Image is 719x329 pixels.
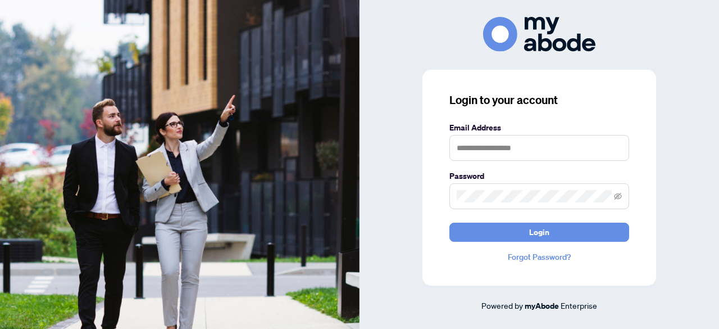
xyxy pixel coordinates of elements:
a: Forgot Password? [449,251,629,263]
button: Login [449,223,629,242]
img: ma-logo [483,17,595,51]
label: Password [449,170,629,182]
a: myAbode [525,300,559,312]
h3: Login to your account [449,92,629,108]
span: Login [529,223,549,241]
span: eye-invisible [614,192,622,200]
label: Email Address [449,121,629,134]
span: Powered by [481,300,523,310]
span: Enterprise [561,300,597,310]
